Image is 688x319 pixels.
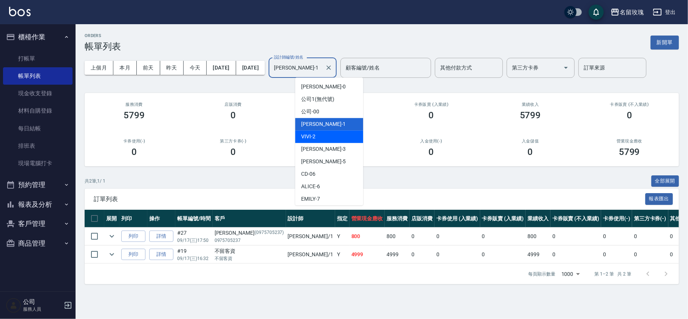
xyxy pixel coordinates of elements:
td: 4999 [385,246,410,263]
img: Logo [9,7,31,16]
h2: 其他付款方式(-) [292,139,373,144]
button: 新開單 [651,36,679,50]
td: 800 [349,228,385,245]
a: 帳單列表 [3,67,73,85]
a: 現金收支登錄 [3,85,73,102]
h2: 入金使用(-) [391,139,472,144]
span: EMILY -7 [301,195,320,203]
th: 業績收入 [526,210,550,228]
button: 預約管理 [3,175,73,195]
span: 訂單列表 [94,195,645,203]
button: 前天 [137,61,160,75]
h3: 5799 [520,110,541,121]
h2: 營業現金應收 [589,139,670,144]
h2: 卡券販賣 (不入業績) [589,102,670,107]
a: 報表匯出 [645,195,673,202]
td: 0 [480,228,526,245]
h2: 卡券使用 (入業績) [292,102,373,107]
button: 名留玫瑰 [608,5,647,20]
td: 0 [410,246,434,263]
button: 櫃檯作業 [3,27,73,47]
h2: 卡券販賣 (入業績) [391,102,472,107]
button: 列印 [121,231,145,242]
a: 打帳單 [3,50,73,67]
p: (0975705237) [255,229,284,237]
th: 第三方卡券(-) [632,210,668,228]
td: [PERSON_NAME] /1 [286,246,335,263]
th: 帳單編號/時間 [175,210,213,228]
button: 報表及分析 [3,195,73,214]
td: Y [335,228,349,245]
button: 全部展開 [651,175,679,187]
div: 不留客資 [215,247,284,255]
h2: 入金儲值 [490,139,571,144]
p: 不留客資 [215,255,284,262]
td: 0 [480,246,526,263]
td: 800 [385,228,410,245]
h3: 5799 [619,147,640,157]
span: [PERSON_NAME] -0 [301,83,346,91]
th: 展開 [104,210,119,228]
a: 每日結帳 [3,120,73,137]
a: 詳情 [149,231,173,242]
td: 0 [550,228,601,245]
button: 上個月 [85,61,113,75]
td: #19 [175,246,213,263]
p: 0975705237 [215,237,284,244]
div: [PERSON_NAME] [215,229,284,237]
td: 0 [550,246,601,263]
td: 0 [434,246,480,263]
td: 4999 [349,246,385,263]
p: 共 2 筆, 1 / 1 [85,178,105,184]
th: 列印 [119,210,147,228]
h2: 第三方卡券(-) [193,139,274,144]
button: 報表匯出 [645,193,673,205]
button: 今天 [184,61,207,75]
h5: 公司 [23,298,62,306]
th: 設計師 [286,210,335,228]
span: [PERSON_NAME] -5 [301,158,346,166]
h3: 0 [429,110,434,121]
button: 列印 [121,249,145,260]
a: 材料自購登錄 [3,102,73,119]
p: 服務人員 [23,306,62,313]
td: 4999 [526,246,550,263]
span: VIVI -2 [301,133,315,141]
button: expand row [106,249,118,260]
h3: 0 [429,147,434,157]
h3: 服務消費 [94,102,175,107]
a: 詳情 [149,249,173,260]
th: 卡券使用(-) [601,210,632,228]
span: 公司1 (無代號) [301,95,334,103]
h3: 0 [230,147,236,157]
h3: 5799 [124,110,145,121]
button: 客戶管理 [3,214,73,234]
td: #27 [175,228,213,245]
span: [PERSON_NAME] -3 [301,145,346,153]
button: 登出 [650,5,679,19]
a: 新開單 [651,39,679,46]
p: 每頁顯示數量 [528,271,555,277]
span: ALICE -6 [301,183,320,190]
td: 0 [601,246,632,263]
a: 排班表 [3,137,73,155]
img: Person [6,298,21,313]
h3: 0 [627,110,632,121]
td: [PERSON_NAME] /1 [286,228,335,245]
th: 指定 [335,210,349,228]
span: [PERSON_NAME] -1 [301,120,346,128]
span: CD -06 [301,170,315,178]
td: 0 [632,228,668,245]
button: Clear [323,62,334,73]
p: 第 1–2 筆 共 2 筆 [595,271,631,277]
h3: 0 [131,147,137,157]
button: Open [560,62,572,74]
td: 0 [601,228,632,245]
div: 名留玫瑰 [620,8,644,17]
label: 設計師編號/姓名 [274,54,303,60]
button: 商品管理 [3,234,73,253]
button: [DATE] [207,61,236,75]
h3: 帳單列表 [85,41,121,52]
a: 現場電腦打卡 [3,155,73,172]
th: 卡券使用 (入業績) [434,210,480,228]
